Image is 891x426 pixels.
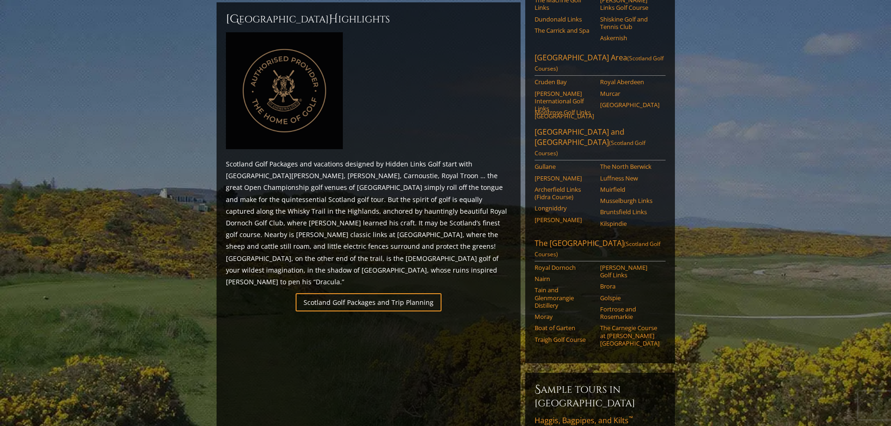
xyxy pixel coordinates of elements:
[600,174,659,182] a: Luffness New
[535,324,594,332] a: Boat of Garten
[600,324,659,347] a: The Carnegie Course at [PERSON_NAME][GEOGRAPHIC_DATA]
[535,336,594,343] a: Traigh Golf Course
[600,197,659,204] a: Musselburgh Links
[535,163,594,170] a: Gullane
[535,186,594,201] a: Archerfield Links (Fidra Course)
[535,286,594,309] a: Tain and Glenmorangie Distillery
[600,15,659,31] a: Shiskine Golf and Tennis Club
[535,313,594,320] a: Moray
[600,186,659,193] a: Muirfield
[535,415,633,426] span: Haggis, Bagpipes, and Kilts
[535,174,594,182] a: [PERSON_NAME]
[600,282,659,290] a: Brora
[535,216,594,224] a: [PERSON_NAME]
[226,12,511,27] h2: [GEOGRAPHIC_DATA] ighlights
[535,127,666,160] a: [GEOGRAPHIC_DATA] and [GEOGRAPHIC_DATA](Scotland Golf Courses)
[600,78,659,86] a: Royal Aberdeen
[600,294,659,302] a: Golspie
[535,15,594,23] a: Dundonald Links
[535,275,594,282] a: Nairn
[535,382,666,410] h6: Sample Tours in [GEOGRAPHIC_DATA]
[535,238,666,261] a: The [GEOGRAPHIC_DATA](Scotland Golf Courses)
[535,52,666,76] a: [GEOGRAPHIC_DATA] Area(Scotland Golf Courses)
[600,220,659,227] a: Kilspindie
[600,264,659,279] a: [PERSON_NAME] Golf Links
[535,108,594,116] a: Montrose Golf Links
[226,158,511,288] p: Scotland Golf Packages and vacations designed by Hidden Links Golf start with [GEOGRAPHIC_DATA][P...
[535,78,594,86] a: Cruden Bay
[329,12,338,27] span: H
[600,90,659,97] a: Murcar
[535,27,594,34] a: The Carrick and Spa
[600,208,659,216] a: Bruntsfield Links
[600,163,659,170] a: The North Berwick
[296,293,442,311] a: Scotland Golf Packages and Trip Planning
[535,139,645,157] span: (Scotland Golf Courses)
[600,101,659,108] a: [GEOGRAPHIC_DATA]
[535,240,660,258] span: (Scotland Golf Courses)
[600,34,659,42] a: Askernish
[600,305,659,321] a: Fortrose and Rosemarkie
[629,414,633,422] sup: ™
[535,264,594,271] a: Royal Dornoch
[535,204,594,212] a: Longniddry
[535,54,664,72] span: (Scotland Golf Courses)
[535,90,594,120] a: [PERSON_NAME] International Golf Links [GEOGRAPHIC_DATA]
